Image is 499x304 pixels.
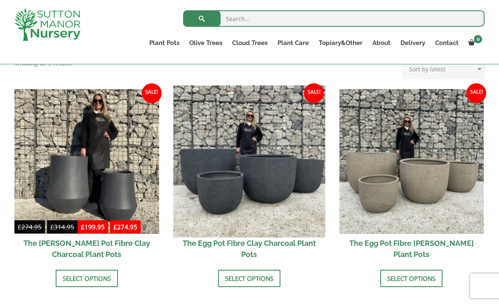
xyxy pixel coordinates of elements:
h2: The Egg Pot Fibre Clay Charcoal Plant Pots [177,234,322,264]
a: Sale! The Egg Pot Fibre Clay Charcoal Plant Pots [177,89,322,264]
ins: - [78,222,141,234]
img: The Egg Pot Fibre Clay Champagne Plant Pots [339,89,484,234]
span: £ [18,223,21,231]
a: Olive Trees [184,37,227,49]
select: Shop order [402,59,485,79]
span: £ [81,223,85,231]
h2: The Egg Pot Fibre [PERSON_NAME] Plant Pots [339,234,484,264]
a: Sale! The Egg Pot Fibre [PERSON_NAME] Plant Pots [339,89,484,264]
a: About [367,37,395,49]
span: £ [50,223,54,231]
del: - [14,222,78,234]
img: The Bien Hoa Pot Fibre Clay Charcoal Plant Pots [14,89,159,234]
bdi: 314.95 [50,223,74,231]
span: £ [113,223,117,231]
a: Select options for “The Egg Pot Fibre Clay Charcoal Plant Pots” [218,270,280,287]
a: Topiary&Other [314,37,367,49]
bdi: 274.95 [18,223,42,231]
h2: The [PERSON_NAME] Pot Fibre Clay Charcoal Plant Pots [14,234,159,264]
span: Sale! [142,83,162,103]
a: Contact [430,37,464,49]
a: Plant Care [273,37,314,49]
a: Select options for “The Egg Pot Fibre Clay Champagne Plant Pots” [380,270,443,287]
a: Delivery [395,37,430,49]
img: The Egg Pot Fibre Clay Charcoal Plant Pots [173,85,325,237]
input: Search... [183,10,485,27]
a: 0 [464,37,485,49]
span: Sale! [466,83,486,103]
bdi: 199.95 [81,223,105,231]
img: logo [14,8,80,41]
a: Plant Pots [144,37,184,49]
span: 0 [474,35,482,43]
a: Sale! £274.95-£314.95 £199.95-£274.95 The [PERSON_NAME] Pot Fibre Clay Charcoal Plant Pots [14,89,159,264]
bdi: 274.95 [113,223,137,231]
a: Select options for “The Bien Hoa Pot Fibre Clay Charcoal Plant Pots” [56,270,118,287]
span: Sale! [304,83,324,103]
a: Cloud Trees [227,37,273,49]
